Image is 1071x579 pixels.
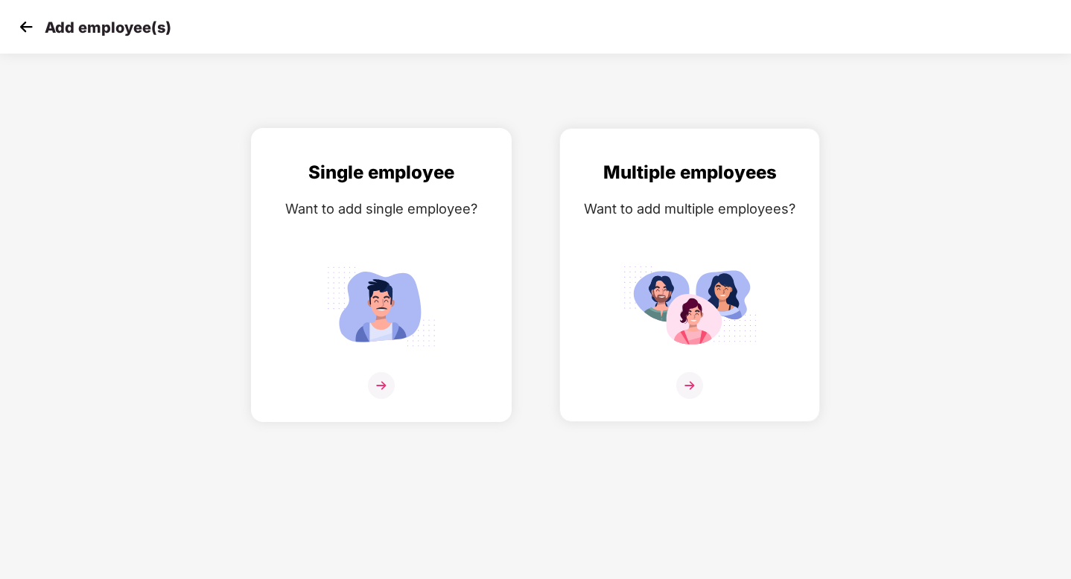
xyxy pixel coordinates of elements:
[267,198,496,220] div: Want to add single employee?
[368,372,395,399] img: svg+xml;base64,PHN2ZyB4bWxucz0iaHR0cDovL3d3dy53My5vcmcvMjAwMC9zdmciIHdpZHRoPSIzNiIgaGVpZ2h0PSIzNi...
[676,372,703,399] img: svg+xml;base64,PHN2ZyB4bWxucz0iaHR0cDovL3d3dy53My5vcmcvMjAwMC9zdmciIHdpZHRoPSIzNiIgaGVpZ2h0PSIzNi...
[623,260,757,353] img: svg+xml;base64,PHN2ZyB4bWxucz0iaHR0cDovL3d3dy53My5vcmcvMjAwMC9zdmciIGlkPSJNdWx0aXBsZV9lbXBsb3llZS...
[267,159,496,187] div: Single employee
[45,19,171,36] p: Add employee(s)
[575,159,804,187] div: Multiple employees
[15,16,37,38] img: svg+xml;base64,PHN2ZyB4bWxucz0iaHR0cDovL3d3dy53My5vcmcvMjAwMC9zdmciIHdpZHRoPSIzMCIgaGVpZ2h0PSIzMC...
[314,260,448,353] img: svg+xml;base64,PHN2ZyB4bWxucz0iaHR0cDovL3d3dy53My5vcmcvMjAwMC9zdmciIGlkPSJTaW5nbGVfZW1wbG95ZWUiIH...
[575,198,804,220] div: Want to add multiple employees?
